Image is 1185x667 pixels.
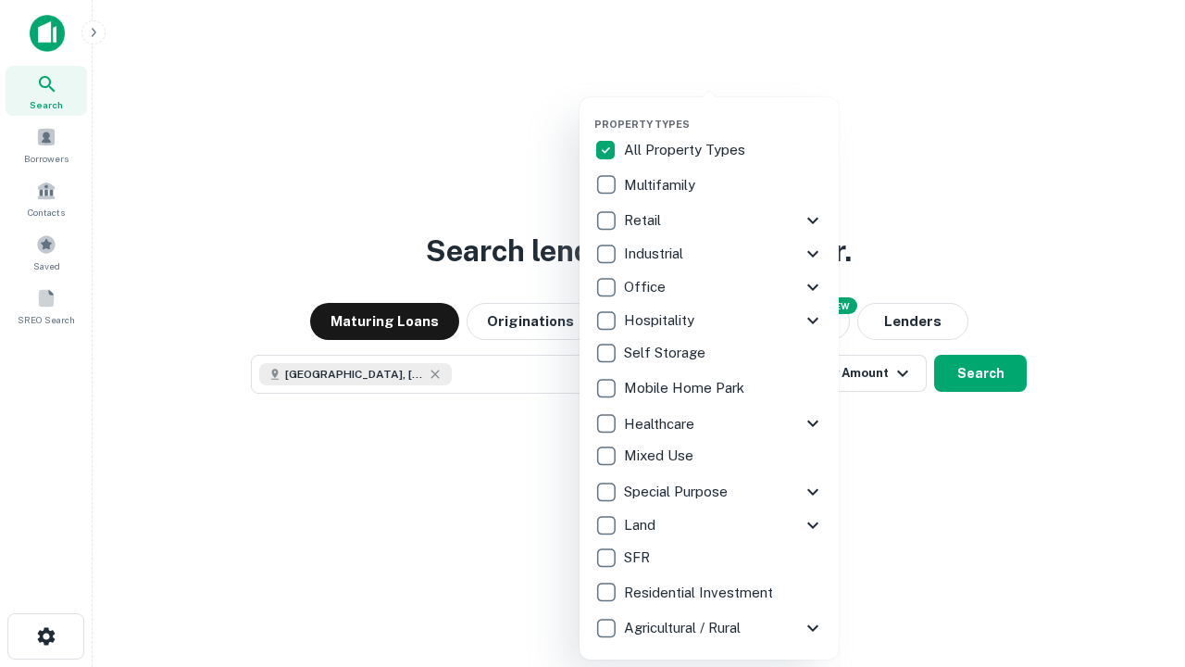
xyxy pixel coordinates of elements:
div: Agricultural / Rural [594,611,824,645]
div: Industrial [594,237,824,271]
span: Property Types [594,119,690,130]
div: Retail [594,204,824,237]
p: Office [624,276,669,298]
p: Healthcare [624,413,698,435]
p: Hospitality [624,309,698,332]
p: SFR [624,547,654,569]
p: Mobile Home Park [624,377,748,399]
div: Land [594,509,824,542]
p: Mixed Use [624,445,697,467]
iframe: Chat Widget [1092,519,1185,608]
p: Self Storage [624,342,709,364]
div: Hospitality [594,304,824,337]
div: Office [594,271,824,304]
p: Residential Investment [624,582,777,604]
p: Multifamily [624,174,699,196]
div: Healthcare [594,407,824,440]
p: All Property Types [624,139,749,161]
p: Retail [624,209,665,232]
p: Industrial [624,243,687,265]
div: Special Purpose [594,475,824,509]
p: Agricultural / Rural [624,617,744,639]
p: Land [624,514,659,536]
p: Special Purpose [624,481,731,503]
